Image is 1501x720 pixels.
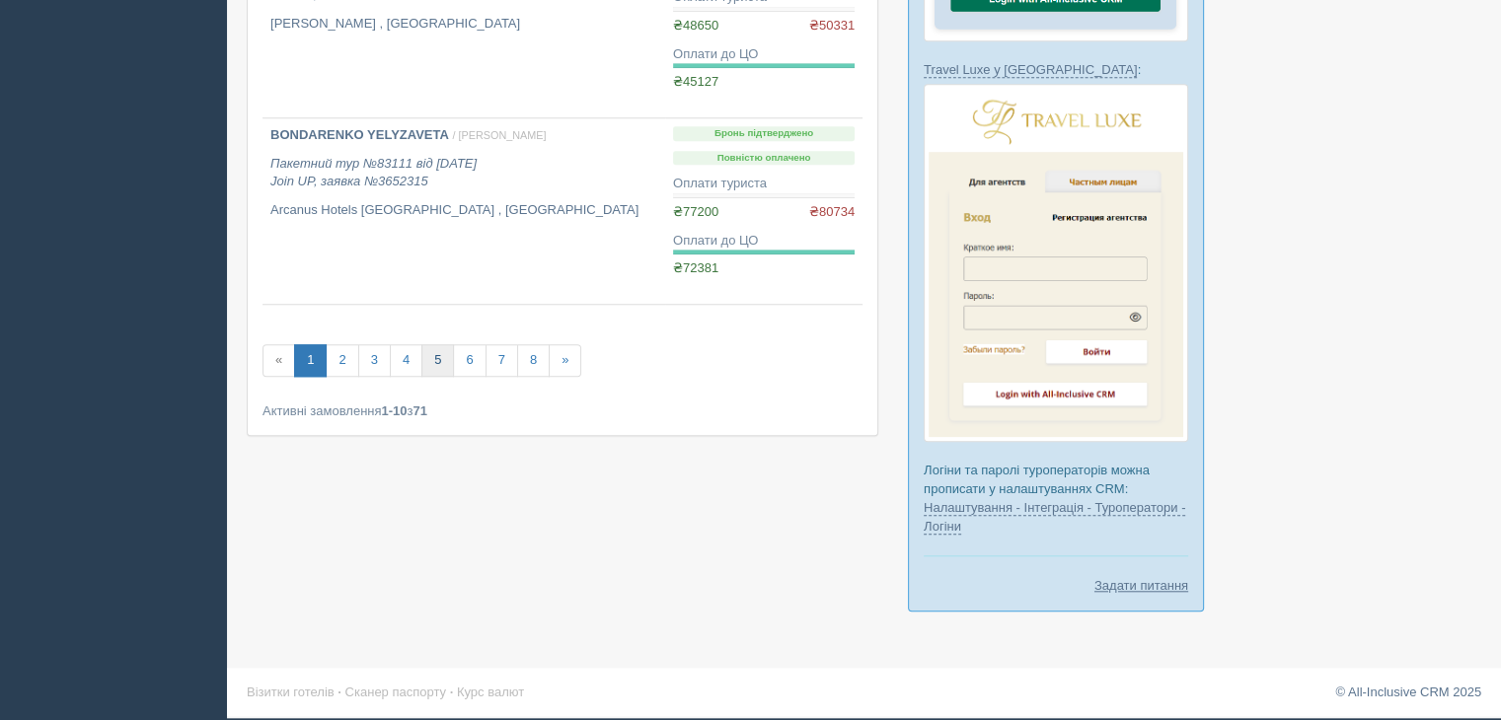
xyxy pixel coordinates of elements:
[270,15,657,34] p: [PERSON_NAME] , [GEOGRAPHIC_DATA]
[382,403,408,418] b: 1-10
[270,127,449,142] b: BONDARENKO YELYZAVETA
[326,344,358,377] a: 2
[1094,576,1188,595] a: Задати питання
[924,60,1188,79] p: :
[263,344,295,377] span: «
[809,203,855,222] span: ₴80734
[294,344,327,377] a: 1
[247,684,335,699] a: Візитки готелів
[673,18,718,33] span: ₴48650
[809,17,855,36] span: ₴50331
[358,344,391,377] a: 3
[673,126,855,141] p: Бронь підтверджено
[338,684,341,699] span: ·
[924,500,1185,535] a: Налаштування - Інтеграція - Туроператори - Логіни
[263,401,863,420] div: Активні замовлення з
[1335,684,1481,699] a: © All-Inclusive CRM 2025
[924,84,1188,442] img: travel-luxe-%D0%BB%D0%BE%D0%B3%D0%B8%D0%BD-%D1%87%D0%B5%D1%80%D0%B5%D0%B7-%D1%81%D1%80%D0%BC-%D0%...
[673,151,855,166] p: Повністю оплачено
[517,344,550,377] a: 8
[270,156,477,189] i: Пакетний тур №83111 від [DATE] Join UP, заявка №3652315
[390,344,422,377] a: 4
[413,403,427,418] b: 71
[452,129,546,141] span: / [PERSON_NAME]
[263,118,665,304] a: BONDARENKO YELYZAVETA / [PERSON_NAME] Пакетний тур №83111 від [DATE]Join UP, заявка №3652315 Arca...
[549,344,581,377] a: »
[345,684,446,699] a: Сканер паспорту
[453,344,486,377] a: 6
[924,461,1188,536] p: Логіни та паролі туроператорів можна прописати у налаштуваннях CRM:
[673,45,855,64] div: Оплати до ЦО
[421,344,454,377] a: 5
[486,344,518,377] a: 7
[673,204,718,219] span: ₴77200
[924,62,1137,78] a: Travel Luxe у [GEOGRAPHIC_DATA]
[450,684,454,699] span: ·
[673,175,855,193] div: Оплати туриста
[673,232,855,251] div: Оплати до ЦО
[673,260,718,275] span: ₴72381
[270,201,657,220] p: Arcanus Hotels [GEOGRAPHIC_DATA] , [GEOGRAPHIC_DATA]
[673,74,718,89] span: ₴45127
[457,684,524,699] a: Курс валют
